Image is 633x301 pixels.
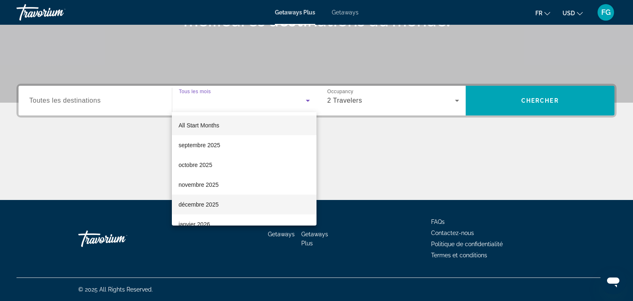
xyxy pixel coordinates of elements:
[178,140,220,150] span: septembre 2025
[178,180,218,190] span: novembre 2025
[178,160,212,170] span: octobre 2025
[600,268,626,294] iframe: Bouton de lancement de la fenêtre de messagerie
[178,200,218,209] span: décembre 2025
[178,122,219,129] span: All Start Months
[178,219,210,229] span: janvier 2026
